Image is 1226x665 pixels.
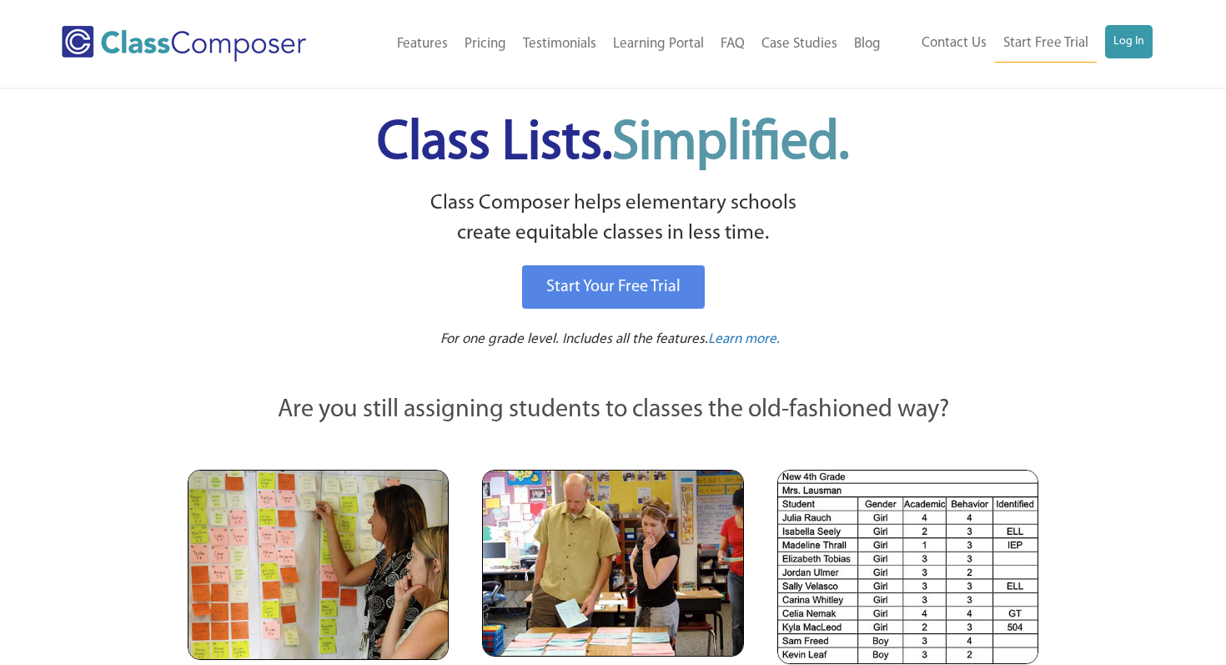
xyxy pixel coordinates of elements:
[889,25,1153,63] nav: Header Menu
[546,279,681,295] span: Start Your Free Trial
[712,26,753,63] a: FAQ
[440,332,708,346] span: For one grade level. Includes all the features.
[612,117,849,171] span: Simplified.
[62,26,306,62] img: Class Composer
[913,25,995,62] a: Contact Us
[995,25,1097,63] a: Start Free Trial
[185,189,1041,249] p: Class Composer helps elementary schools create equitable classes in less time.
[605,26,712,63] a: Learning Portal
[522,265,705,309] a: Start Your Free Trial
[1105,25,1153,58] a: Log In
[708,330,780,350] a: Learn more.
[349,26,889,63] nav: Header Menu
[515,26,605,63] a: Testimonials
[188,392,1038,429] p: Are you still assigning students to classes the old-fashioned way?
[482,470,743,656] img: Blue and Pink Paper Cards
[777,470,1038,664] img: Spreadsheets
[377,117,849,171] span: Class Lists.
[389,26,456,63] a: Features
[846,26,889,63] a: Blog
[188,470,449,660] img: Teachers Looking at Sticky Notes
[708,332,780,346] span: Learn more.
[753,26,846,63] a: Case Studies
[456,26,515,63] a: Pricing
